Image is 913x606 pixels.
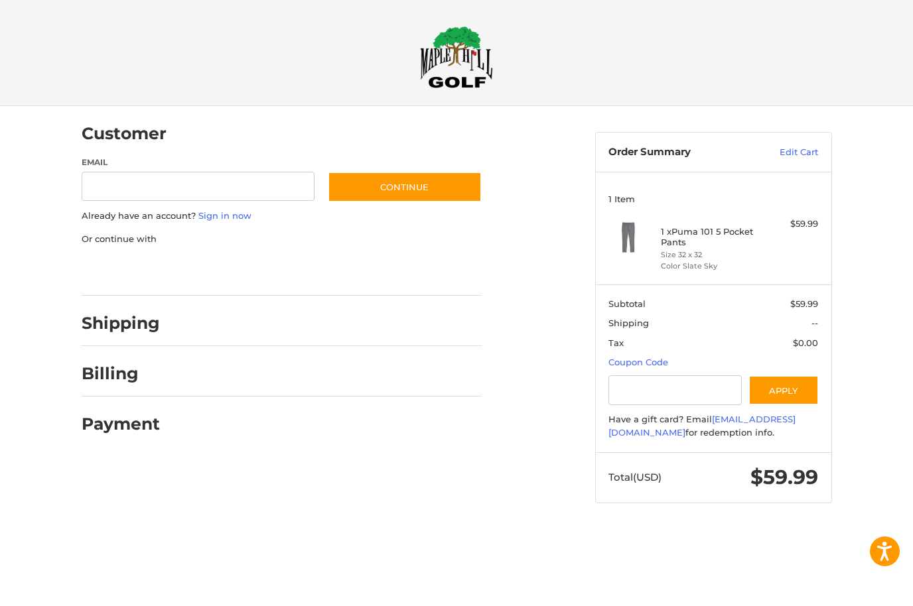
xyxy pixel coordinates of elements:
h3: Order Summary [608,146,751,159]
img: Maple Hill Golf [420,26,493,88]
h2: Payment [82,414,160,434]
li: Size 32 x 32 [661,249,762,261]
iframe: PayPal-venmo [302,259,401,282]
button: Continue [328,172,482,202]
span: $59.99 [790,298,818,309]
div: $59.99 [766,217,818,231]
div: Have a gift card? Email for redemption info. [608,413,818,439]
h2: Shipping [82,313,160,333]
iframe: PayPal-paypal [77,259,176,282]
h2: Billing [82,363,159,384]
span: -- [811,318,818,328]
p: Or continue with [82,233,482,246]
span: Total (USD) [608,471,662,483]
span: Shipping [608,318,649,328]
span: Subtotal [608,298,646,309]
span: Tax [608,337,624,348]
a: Sign in now [198,210,251,221]
span: $0.00 [793,337,818,348]
a: Edit Cart [751,146,818,159]
h4: 1 x Puma 101 5 Pocket Pants [661,226,762,248]
li: Color Slate Sky [661,261,762,272]
input: Gift Certificate or Coupon Code [608,375,742,405]
a: [EMAIL_ADDRESS][DOMAIN_NAME] [608,414,796,438]
h2: Customer [82,123,167,144]
label: Email [82,156,315,168]
iframe: PayPal-paylater [190,259,289,282]
button: Apply [748,375,819,405]
span: $59.99 [750,465,818,489]
h3: 1 Item [608,194,818,204]
a: Coupon Code [608,357,668,367]
p: Already have an account? [82,210,482,223]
